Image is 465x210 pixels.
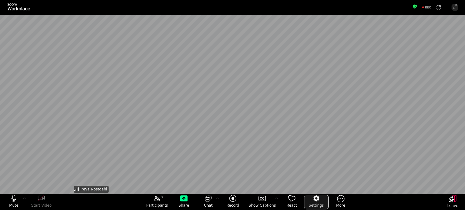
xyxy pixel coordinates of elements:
span: Settings [309,203,324,208]
button: Settings [304,195,329,209]
button: Enter Full Screen [452,4,458,11]
span: Show Captions [249,203,276,208]
span: Treva Nostdahl [80,187,107,192]
span: 3 [161,195,163,200]
button: More meeting control [329,195,353,209]
button: Chat Settings [214,195,221,203]
button: Apps Accessing Content in This Meeting [435,4,442,11]
button: Meeting information [412,4,417,11]
button: Record [221,195,245,209]
button: Leave [441,195,465,210]
div: Recording to cloud [419,4,434,11]
button: open the chat panel [196,195,221,209]
span: Share [179,203,189,208]
span: React [287,203,297,208]
button: start my video [28,195,55,209]
button: React [280,195,304,209]
span: Chat [204,203,213,208]
span: Leave [447,203,458,208]
span: Start Video [31,203,52,208]
span: Record [226,203,239,208]
button: open the participants list pane,[3] particpants [143,195,172,209]
span: More [336,203,345,208]
button: More audio controls [21,195,28,203]
button: Share [172,195,196,209]
span: Participants [146,203,168,208]
button: More options for captions, menu button [273,195,280,203]
span: Mute [9,203,18,208]
button: Show Captions [245,195,280,209]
